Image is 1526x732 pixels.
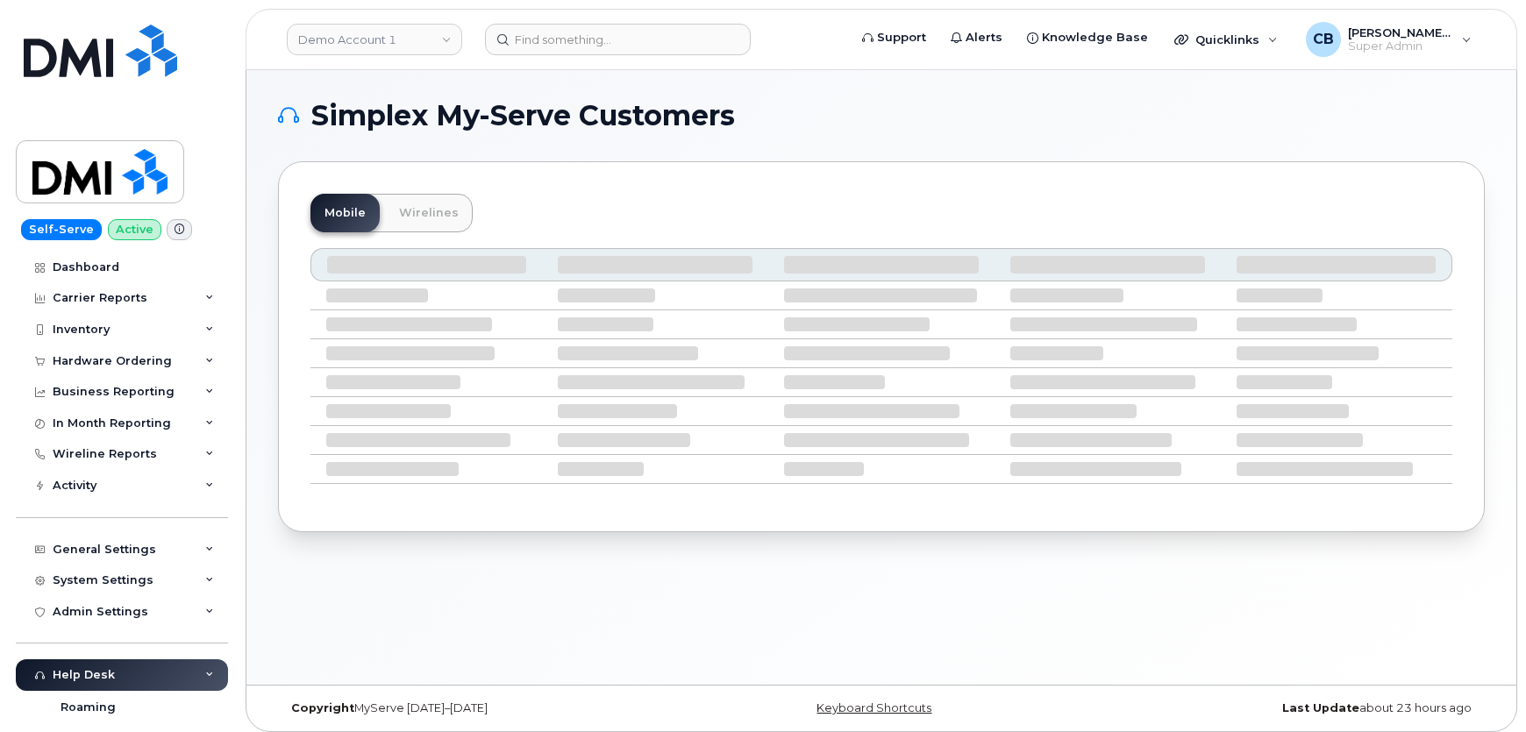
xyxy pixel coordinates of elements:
[310,194,380,232] a: Mobile
[816,701,931,714] a: Keyboard Shortcuts
[311,103,735,129] span: Simplex My-Serve Customers
[291,701,354,714] strong: Copyright
[385,194,473,232] a: Wirelines
[1282,701,1359,714] strong: Last Update
[278,701,681,715] div: MyServe [DATE]–[DATE]
[1082,701,1485,715] div: about 23 hours ago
